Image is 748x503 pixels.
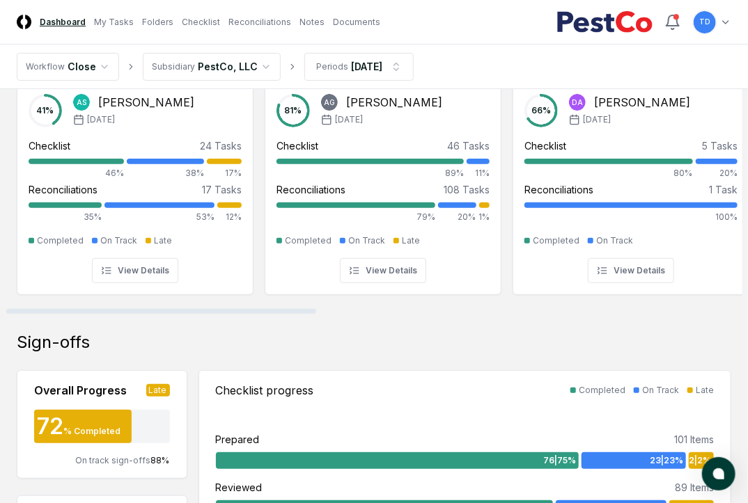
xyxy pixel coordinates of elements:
[702,457,735,490] button: atlas-launcher
[696,384,714,397] div: Late
[692,10,717,35] button: TD
[127,167,205,179] div: 38%
[63,425,120,438] div: % Completed
[351,59,382,74] div: [DATE]
[479,211,490,223] div: 1%
[29,211,102,223] div: 35%
[583,113,611,126] span: [DATE]
[467,167,490,179] div: 11%
[696,167,738,179] div: 20%
[276,138,318,153] div: Checklist
[200,138,242,153] div: 24 Tasks
[346,94,442,111] div: [PERSON_NAME]
[438,211,476,223] div: 20%
[572,97,583,108] span: DA
[533,234,579,247] div: Completed
[146,384,170,397] div: Late
[202,182,242,197] div: 17 Tasks
[94,16,134,29] a: My Tasks
[447,138,490,153] div: 46 Tasks
[104,211,215,223] div: 53%
[524,211,738,223] div: 100%
[276,182,345,197] div: Reconciliations
[642,384,679,397] div: On Track
[265,71,501,295] a: 81%AG[PERSON_NAME][DATE]Checklist46 Tasks89%11%Reconciliations108 Tasks79%20%1%CompletedOn TrackL...
[543,454,576,467] span: 76 | 75 %
[87,113,115,126] span: [DATE]
[709,182,738,197] div: 1 Task
[316,61,348,73] div: Periods
[444,182,490,197] div: 108 Tasks
[34,415,63,438] div: 72
[76,455,151,465] span: On track sign-offs
[524,167,693,179] div: 80%
[304,53,414,81] button: Periods[DATE]
[152,61,195,73] div: Subsidiary
[154,234,172,247] div: Late
[151,455,170,465] span: 88 %
[17,15,31,29] img: Logo
[596,234,633,247] div: On Track
[182,16,220,29] a: Checklist
[340,258,426,283] button: View Details
[29,138,70,153] div: Checklist
[689,454,711,467] span: 2 | 2 %
[34,382,127,399] div: Overall Progress
[675,480,714,495] div: 89 Items
[524,138,566,153] div: Checklist
[217,211,242,223] div: 12%
[276,211,435,223] div: 79%
[333,16,380,29] a: Documents
[17,331,731,353] div: Sign-offs
[228,16,291,29] a: Reconciliations
[674,432,714,447] div: 101 Items
[579,384,625,397] div: Completed
[335,113,363,126] span: [DATE]
[324,97,335,108] span: AG
[348,234,385,247] div: On Track
[17,53,414,81] nav: breadcrumb
[29,167,124,179] div: 46%
[216,382,314,399] div: Checklist progress
[100,234,137,247] div: On Track
[402,234,420,247] div: Late
[40,16,86,29] a: Dashboard
[699,17,710,27] span: TD
[17,71,254,295] a: 41%AS[PERSON_NAME][DATE]Checklist24 Tasks46%38%17%Reconciliations17 Tasks35%53%12%CompletedOn Tra...
[285,234,332,247] div: Completed
[594,94,690,111] div: [PERSON_NAME]
[588,258,674,283] button: View Details
[29,182,98,197] div: Reconciliations
[276,167,464,179] div: 89%
[650,454,683,467] span: 23 | 23 %
[142,16,173,29] a: Folders
[216,432,260,447] div: Prepared
[524,182,593,197] div: Reconciliations
[702,138,738,153] div: 5 Tasks
[37,234,84,247] div: Completed
[92,258,178,283] button: View Details
[207,167,242,179] div: 17%
[98,94,194,111] div: [PERSON_NAME]
[26,61,65,73] div: Workflow
[216,480,263,495] div: Reviewed
[556,11,653,33] img: PestCo logo
[299,16,325,29] a: Notes
[77,97,86,108] span: AS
